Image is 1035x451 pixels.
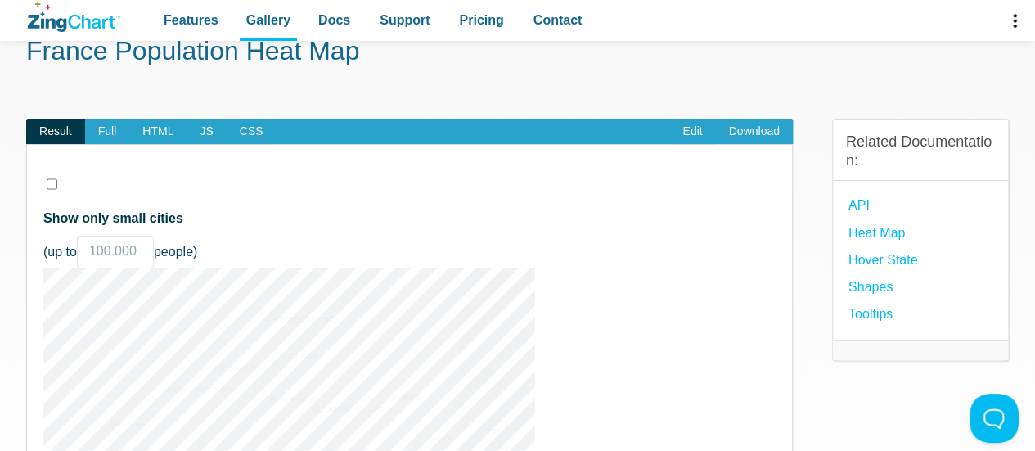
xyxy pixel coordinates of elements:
span: CSS [227,119,277,145]
label: Show only small cities [43,207,776,229]
span: Contact [533,9,583,31]
a: Heat Map [848,222,905,244]
span: Full [85,119,130,145]
span: Gallery [246,9,290,31]
span: JS [187,119,226,145]
span: HTML [129,119,187,145]
span: Result [26,119,85,145]
a: Shapes [848,276,893,298]
a: ZingChart Logo. Click to return to the homepage [28,2,120,32]
span: Pricing [459,9,503,31]
iframe: Toggle Customer Support [970,394,1019,443]
a: Edit [669,119,715,145]
a: Tooltips [848,303,893,325]
a: API [848,194,870,216]
span: Features [164,9,218,31]
span: Support [380,9,430,31]
h1: France Population Heat Map [26,34,1009,71]
h3: Related Documentation: [846,133,995,171]
a: Download [716,119,793,145]
a: hover state [848,249,917,271]
span: Docs [318,9,350,31]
